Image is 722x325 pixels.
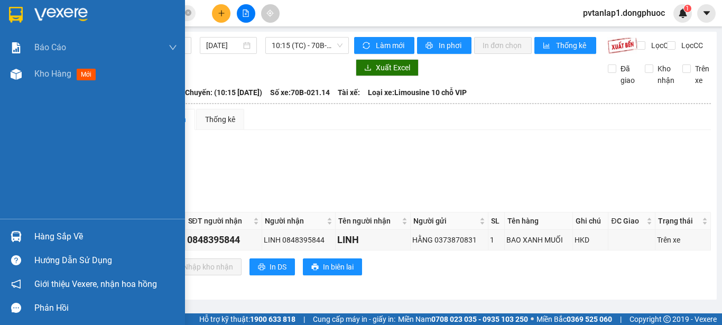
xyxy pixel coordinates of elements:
[505,212,573,230] th: Tên hàng
[3,68,110,75] span: [PERSON_NAME]:
[506,234,571,246] div: BAO XANH MUỐI
[237,4,255,23] button: file-add
[187,233,261,247] div: 0848395844
[697,4,716,23] button: caret-down
[647,40,674,51] span: Lọc CR
[34,277,157,291] span: Giới thiệu Vexere, nhận hoa hồng
[218,10,225,17] span: plus
[84,17,142,30] span: Bến xe [GEOGRAPHIC_DATA]
[354,37,414,54] button: syncLàm mới
[212,4,230,23] button: plus
[575,6,673,20] span: pvtanlap1.dongphuoc
[702,8,711,18] span: caret-down
[303,313,305,325] span: |
[398,313,528,325] span: Miền Nam
[11,42,22,53] img: solution-icon
[188,215,252,227] span: SĐT người nhận
[364,64,372,72] span: download
[313,313,395,325] span: Cung cấp máy in - giấy in:
[261,4,280,23] button: aim
[376,40,406,51] span: Làm mới
[23,77,64,83] span: 09:13:53 [DATE]
[249,258,295,275] button: printerIn DS
[34,229,177,245] div: Hàng sắp về
[363,42,372,50] span: sync
[691,63,714,86] span: Trên xe
[242,10,249,17] span: file-add
[84,47,129,53] span: Hotline: 19001152
[205,114,235,125] div: Thống kê
[488,212,505,230] th: SL
[84,32,145,45] span: 01 Võ Văn Truyện, KP.1, Phường 2
[34,300,177,316] div: Phản hồi
[270,261,286,273] span: In DS
[474,37,532,54] button: In đơn chọn
[250,315,295,323] strong: 1900 633 818
[657,234,709,246] div: Trên xe
[337,233,409,247] div: LINH
[653,63,679,86] span: Kho nhận
[490,234,503,246] div: 1
[607,37,637,54] img: 9k=
[185,8,191,18] span: close-circle
[413,215,477,227] span: Người gửi
[611,215,644,227] span: ĐC Giao
[34,69,71,79] span: Kho hàng
[84,6,145,15] strong: ĐỒNG PHƯỚC
[556,40,588,51] span: Thống kê
[412,234,486,246] div: HẰNG 0373870831
[11,69,22,80] img: warehouse-icon
[620,313,622,325] span: |
[206,40,241,51] input: 13/10/2025
[439,40,463,51] span: In phơi
[199,313,295,325] span: Hỗ trợ kỹ thuật:
[11,231,22,242] img: warehouse-icon
[186,230,263,250] td: 0848395844
[338,87,360,98] span: Tài xế:
[536,313,612,325] span: Miền Bắc
[658,215,700,227] span: Trạng thái
[264,234,334,246] div: LINH 0848395844
[686,5,689,12] span: 1
[684,5,691,12] sup: 1
[543,42,552,50] span: bar-chart
[258,263,265,272] span: printer
[323,261,354,273] span: In biên lai
[534,37,596,54] button: bar-chartThống kê
[677,40,705,51] span: Lọc CC
[272,38,343,53] span: 10:15 (TC) - 70B-021.14
[431,315,528,323] strong: 0708 023 035 - 0935 103 250
[185,10,191,16] span: close-circle
[265,215,325,227] span: Người nhận
[303,258,362,275] button: printerIn biên lai
[311,263,319,272] span: printer
[368,87,467,98] span: Loại xe: Limousine 10 chỗ VIP
[77,69,96,80] span: mới
[53,67,110,75] span: VPTL1310250002
[3,77,64,83] span: In ngày:
[663,315,671,323] span: copyright
[425,42,434,50] span: printer
[169,43,177,52] span: down
[417,37,471,54] button: printerIn phơi
[4,6,51,53] img: logo
[376,62,410,73] span: Xuất Excel
[266,10,274,17] span: aim
[11,279,21,289] span: notification
[336,230,411,250] td: LINH
[567,315,612,323] strong: 0369 525 060
[616,63,639,86] span: Đã giao
[11,255,21,265] span: question-circle
[338,215,400,227] span: Tên người nhận
[356,59,419,76] button: downloadXuất Excel
[11,303,21,313] span: message
[575,234,606,246] div: HKD
[531,317,534,321] span: ⚪️
[573,212,608,230] th: Ghi chú
[163,258,242,275] button: downloadNhập kho nhận
[270,87,330,98] span: Số xe: 70B-021.14
[29,57,129,66] span: -----------------------------------------
[34,253,177,268] div: Hướng dẫn sử dụng
[34,41,66,54] span: Báo cáo
[9,7,23,23] img: logo-vxr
